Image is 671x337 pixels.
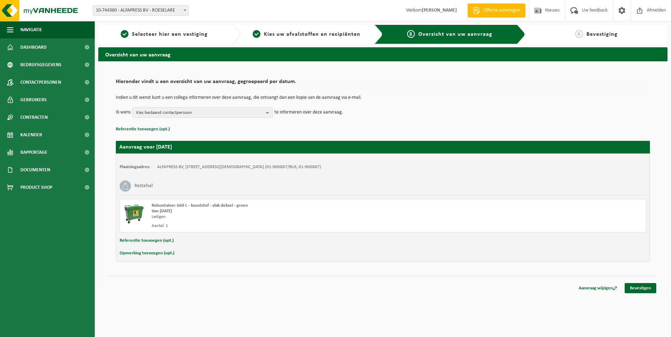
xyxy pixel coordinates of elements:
[116,107,131,118] p: Ik wens
[102,30,227,39] a: 1Selecteer hier een vestiging
[116,79,650,88] h2: Hieronder vindt u een overzicht van uw aanvraag, gegroepeerd per datum.
[132,107,273,118] button: Kies bestaand contactpersoon
[152,214,411,220] div: Ledigen
[20,109,48,126] span: Contracten
[625,283,656,293] a: Bevestigen
[407,30,415,38] span: 3
[119,144,172,150] strong: Aanvraag voor [DATE]
[152,209,172,213] strong: Van [DATE]
[121,30,128,38] span: 1
[93,5,189,16] span: 10-744360 - ALFAPRESS BV - ROESELARE
[482,7,522,14] span: Offerte aanvragen
[20,144,47,161] span: Rapportage
[152,203,248,208] span: Rolcontainer 660 L - kunststof - vlak deksel - groen
[134,180,153,192] h3: Restafval
[467,4,525,18] a: Offerte aanvragen
[98,47,667,61] h2: Overzicht van uw aanvraag
[586,32,618,37] span: Bevestiging
[152,223,411,229] div: Aantal: 1
[116,95,650,100] p: Indien u dit wenst kunt u een collega informeren over deze aanvraag, die ontvangt dan een kopie v...
[253,30,260,38] span: 2
[136,108,263,118] span: Kies bestaand contactpersoon
[422,8,457,13] strong: [PERSON_NAME]
[20,126,42,144] span: Kalender
[20,179,52,196] span: Product Shop
[120,165,150,169] strong: Plaatsingsadres:
[20,161,50,179] span: Documenten
[20,56,61,74] span: Bedrijfsgegevens
[124,203,145,224] img: WB-0660-HPE-GN-01.png
[418,32,492,37] span: Overzicht van uw aanvraag
[20,39,47,56] span: Dashboard
[20,74,61,91] span: Contactpersonen
[264,32,360,37] span: Kies uw afvalstoffen en recipiënten
[116,125,170,134] button: Referentie toevoegen (opt.)
[20,21,42,39] span: Navigatie
[93,6,188,15] span: 10-744360 - ALFAPRESS BV - ROESELARE
[244,30,369,39] a: 2Kies uw afvalstoffen en recipiënten
[120,249,174,258] button: Opmerking toevoegen (opt.)
[120,236,174,245] button: Referentie toevoegen (opt.)
[132,32,208,37] span: Selecteer hier een vestiging
[274,107,343,118] p: te informeren over deze aanvraag.
[575,30,583,38] span: 4
[573,283,623,293] a: Aanvraag wijzigen
[157,164,321,170] td: ALFAPRESS BV, [STREET_ADDRESS][DEMOGRAPHIC_DATA] (01-900887/BUS, 01-900887)
[20,91,47,109] span: Gebruikers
